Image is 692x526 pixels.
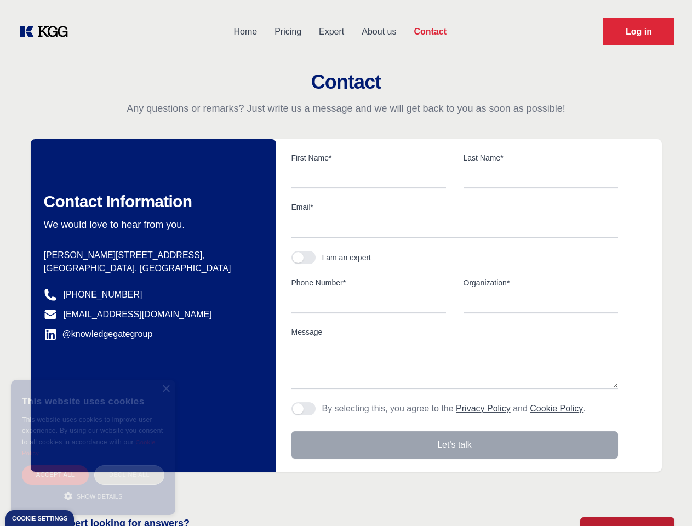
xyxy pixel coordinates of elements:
[22,490,164,501] div: Show details
[162,385,170,393] div: Close
[266,18,310,46] a: Pricing
[22,416,163,446] span: This website uses cookies to improve user experience. By using our website you consent to all coo...
[44,262,259,275] p: [GEOGRAPHIC_DATA], [GEOGRAPHIC_DATA]
[13,102,679,115] p: Any questions or remarks? Just write us a message and we will get back to you as soon as possible!
[12,516,67,522] div: Cookie settings
[464,277,618,288] label: Organization*
[291,202,618,213] label: Email*
[291,431,618,459] button: Let's talk
[530,404,583,413] a: Cookie Policy
[44,328,153,341] a: @knowledgegategroup
[291,277,446,288] label: Phone Number*
[64,288,142,301] a: [PHONE_NUMBER]
[405,18,455,46] a: Contact
[225,18,266,46] a: Home
[603,18,674,45] a: Request Demo
[44,218,259,231] p: We would love to hear from you.
[22,465,89,484] div: Accept all
[44,249,259,262] p: [PERSON_NAME][STREET_ADDRESS],
[310,18,353,46] a: Expert
[353,18,405,46] a: About us
[322,402,586,415] p: By selecting this, you agree to the and .
[94,465,164,484] div: Decline all
[64,308,212,321] a: [EMAIL_ADDRESS][DOMAIN_NAME]
[18,23,77,41] a: KOL Knowledge Platform: Talk to Key External Experts (KEE)
[456,404,511,413] a: Privacy Policy
[13,71,679,93] h2: Contact
[637,473,692,526] iframe: Chat Widget
[22,388,164,414] div: This website uses cookies
[77,493,123,500] span: Show details
[322,252,371,263] div: I am an expert
[22,439,156,456] a: Cookie Policy
[291,152,446,163] label: First Name*
[44,192,259,211] h2: Contact Information
[291,327,618,338] label: Message
[464,152,618,163] label: Last Name*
